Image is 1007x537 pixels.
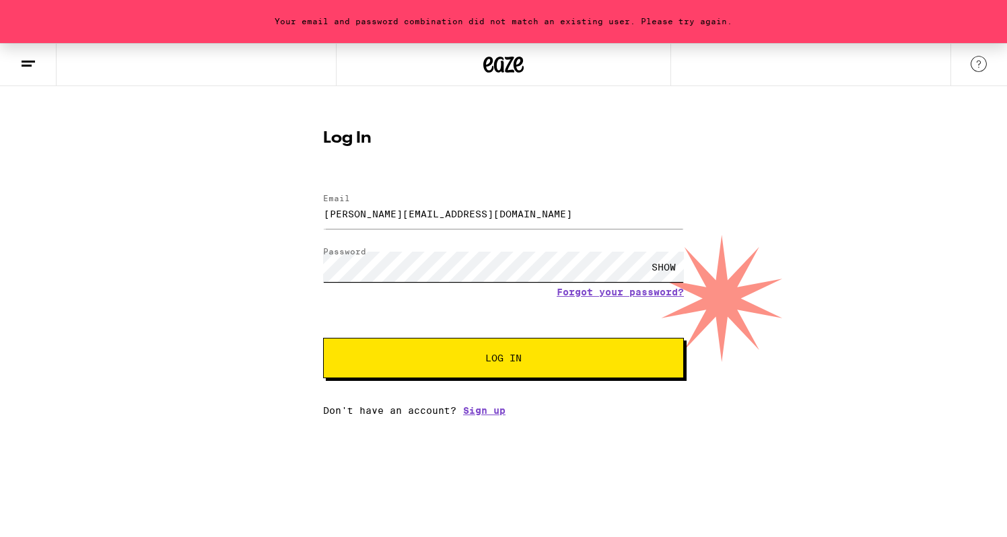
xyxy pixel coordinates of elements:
span: Hi. Need any help? [8,9,97,20]
label: Password [323,247,366,256]
a: Sign up [463,405,506,416]
span: Log In [485,353,522,363]
h1: Log In [323,131,684,147]
button: Log In [323,338,684,378]
a: Forgot your password? [557,287,684,297]
label: Email [323,194,350,203]
div: SHOW [644,252,684,282]
div: Don't have an account? [323,405,684,416]
input: Email [323,199,684,229]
